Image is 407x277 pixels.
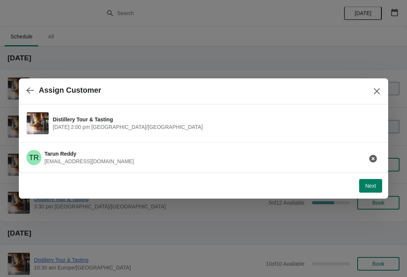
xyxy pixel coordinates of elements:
[370,84,384,98] button: Close
[53,116,377,123] span: Distillery Tour & Tasting
[26,150,41,165] span: Tarun
[39,86,101,95] h2: Assign Customer
[44,158,134,164] span: [EMAIL_ADDRESS][DOMAIN_NAME]
[44,151,77,157] span: Tarun Reddy
[53,123,377,131] span: [DATE] 2:00 pm [GEOGRAPHIC_DATA]/[GEOGRAPHIC_DATA]
[27,112,49,134] img: Distillery Tour & Tasting | | September 23 | 2:00 pm Europe/London
[365,183,376,189] span: Next
[29,153,39,162] text: TR
[359,179,382,193] button: Next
